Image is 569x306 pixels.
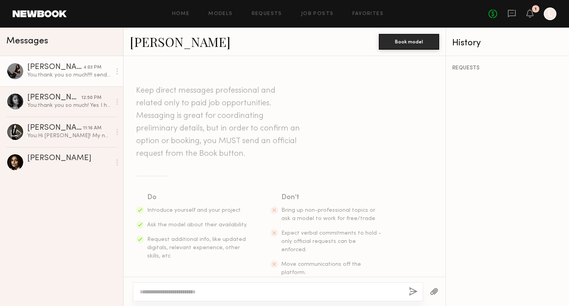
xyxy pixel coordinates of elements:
div: [PERSON_NAME] [27,124,83,132]
div: REQUESTS [452,65,563,71]
div: You: thank you so much!!!! sending your info to the planner. We need a [DEMOGRAPHIC_DATA] model a... [27,71,111,79]
button: Book model [379,34,439,50]
div: 12:50 PM [81,94,101,102]
div: [PERSON_NAME] [27,63,83,71]
span: Introduce yourself and your project. [147,208,242,213]
a: Requests [252,11,282,17]
div: 11:16 AM [83,125,101,132]
span: Bring up non-professional topics or ask a model to work for free/trade. [281,208,376,221]
span: Move communications off the platform. [281,262,361,275]
div: Don’t [281,192,382,203]
header: Keep direct messages professional and related only to paid job opportunities. Messaging is great ... [136,84,302,160]
span: Messages [6,37,48,46]
div: [PERSON_NAME] [27,155,111,162]
a: Book model [379,38,439,45]
span: Request additional info, like updated digitals, relevant experience, other skills, etc. [147,237,246,259]
a: Favorites [352,11,384,17]
div: You: Hi [PERSON_NAME]! My name is [PERSON_NAME], a planner and I are doing a style shoot in [GEOG... [27,132,111,140]
a: [PERSON_NAME] [130,33,230,50]
a: L [544,7,556,20]
div: 1 [535,7,537,11]
div: You: thank you so much! Yes I have your profile saved! do you know anyone who might be available? [27,102,111,109]
div: [PERSON_NAME] [27,94,81,102]
div: History [452,39,563,48]
div: Do [147,192,248,203]
a: Models [208,11,232,17]
a: Job Posts [301,11,334,17]
a: Home [172,11,190,17]
div: 4:03 PM [83,64,101,71]
span: Ask the model about their availability. [147,222,247,228]
span: Expect verbal commitments to hold - only official requests can be enforced. [281,231,381,252]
